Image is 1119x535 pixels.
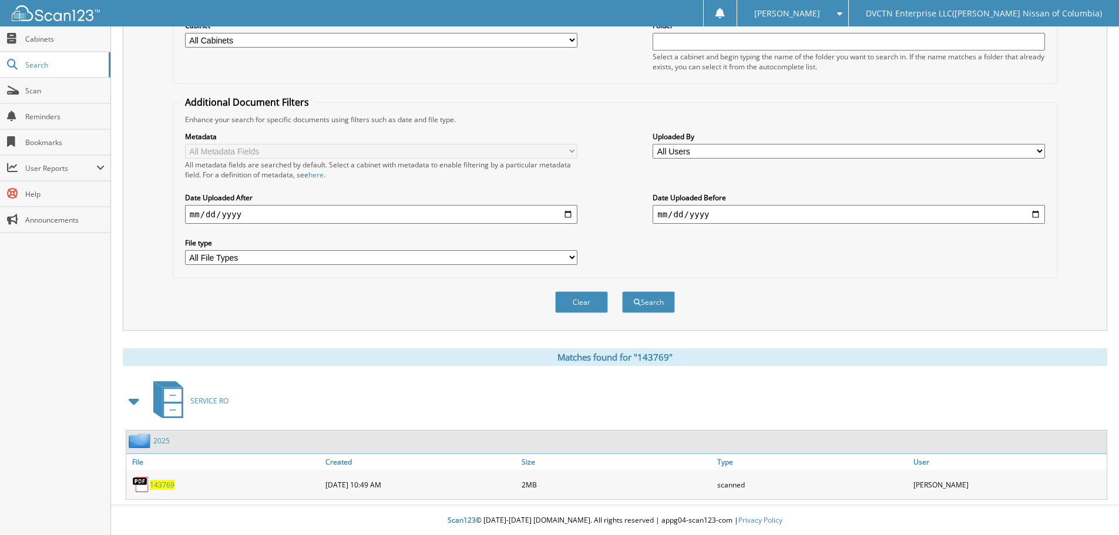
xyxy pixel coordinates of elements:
label: Date Uploaded Before [653,193,1045,203]
span: Bookmarks [25,137,105,147]
a: SERVICE RO [146,378,228,424]
span: SERVICE RO [190,396,228,406]
span: [PERSON_NAME] [754,10,820,17]
a: File [126,454,322,470]
div: [PERSON_NAME] [910,473,1107,496]
label: Uploaded By [653,132,1045,142]
div: All metadata fields are searched by default. Select a cabinet with metadata to enable filtering b... [185,160,577,180]
img: PDF.png [132,476,150,493]
img: folder2.png [129,433,153,448]
legend: Additional Document Filters [179,96,315,109]
img: scan123-logo-white.svg [12,5,100,21]
label: Metadata [185,132,577,142]
input: end [653,205,1045,224]
div: Select a cabinet and begin typing the name of the folder you want to search in. If the name match... [653,52,1045,72]
span: Announcements [25,215,105,225]
a: 143769 [150,480,174,490]
a: User [910,454,1107,470]
span: Search [25,60,103,70]
span: DVCTN Enterprise LLC([PERSON_NAME] Nissan of Columbia) [866,10,1102,17]
label: File type [185,238,577,248]
a: Type [714,454,910,470]
div: scanned [714,473,910,496]
div: 2MB [519,473,715,496]
a: here [308,170,324,180]
a: Created [322,454,519,470]
div: Matches found for "143769" [123,348,1107,366]
input: start [185,205,577,224]
button: Clear [555,291,608,313]
a: Size [519,454,715,470]
iframe: Chat Widget [1060,479,1119,535]
div: [DATE] 10:49 AM [322,473,519,496]
div: © [DATE]-[DATE] [DOMAIN_NAME]. All rights reserved | appg04-scan123-com | [111,506,1119,535]
span: Help [25,189,105,199]
a: Privacy Policy [738,515,782,525]
span: User Reports [25,163,96,173]
a: 2025 [153,436,170,446]
label: Date Uploaded After [185,193,577,203]
span: Scan123 [448,515,476,525]
button: Search [622,291,675,313]
span: Reminders [25,112,105,122]
div: Enhance your search for specific documents using filters such as date and file type. [179,115,1051,125]
span: Cabinets [25,34,105,44]
span: Scan [25,86,105,96]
